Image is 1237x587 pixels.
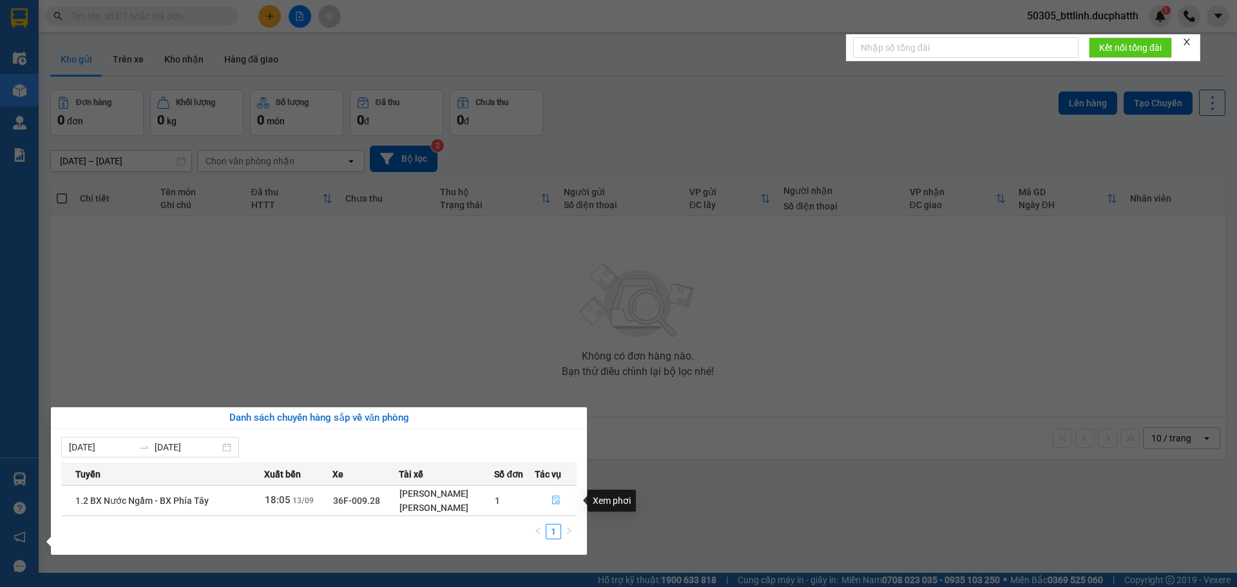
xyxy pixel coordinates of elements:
span: 18:05 [265,494,291,506]
div: Xem phơi [588,490,636,512]
span: 1 [495,496,500,506]
span: 36F-009.28 [333,496,380,506]
a: 1 [546,524,561,539]
span: Xuất bến [264,467,301,481]
span: swap-right [139,442,149,452]
input: Đến ngày [155,440,220,454]
button: right [561,524,577,539]
span: Tác vụ [535,467,561,481]
div: [PERSON_NAME] [399,486,494,501]
span: file-done [551,496,561,506]
span: 1.2 BX Nước Ngầm - BX Phía Tây [75,496,209,506]
span: Tuyến [75,467,101,481]
button: file-done [535,490,577,511]
button: Kết nối tổng đài [1089,37,1172,58]
span: left [534,527,542,535]
li: Previous Page [530,524,546,539]
span: right [565,527,573,535]
button: left [530,524,546,539]
li: Next Page [561,524,577,539]
span: 13/09 [292,496,314,505]
span: Tài xế [399,467,423,481]
input: Từ ngày [69,440,134,454]
span: Kết nối tổng đài [1099,41,1162,55]
input: Nhập số tổng đài [853,37,1079,58]
li: 1 [546,524,561,539]
span: close [1182,37,1191,46]
div: [PERSON_NAME] [399,501,494,515]
span: to [139,442,149,452]
span: Số đơn [494,467,523,481]
div: Danh sách chuyến hàng sắp về văn phòng [61,410,577,426]
span: Xe [332,467,343,481]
